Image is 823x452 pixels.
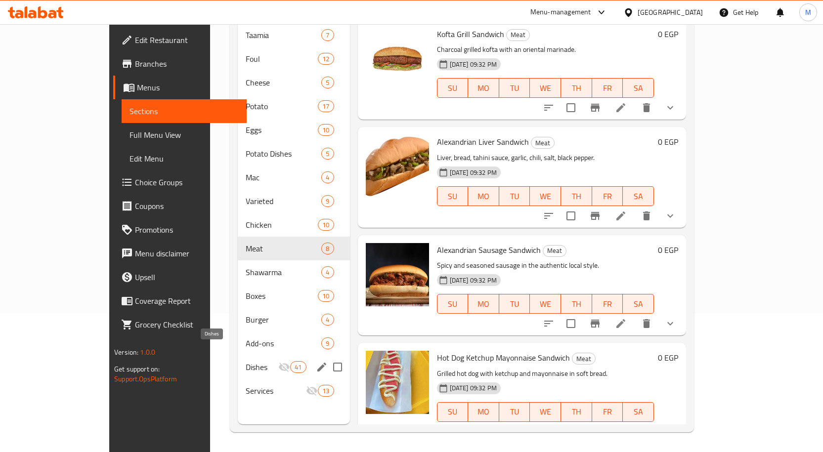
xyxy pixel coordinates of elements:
span: Get support on: [114,363,160,375]
div: Taamia7 [238,23,350,47]
span: Coupons [135,200,239,212]
span: SA [627,405,650,419]
a: Edit menu item [615,210,627,222]
span: Select to update [561,97,581,118]
div: Add-ons [246,337,322,349]
span: 13 [318,386,333,396]
div: Shawarma4 [238,260,350,284]
div: Potato Dishes5 [238,142,350,165]
span: Meat [246,243,322,254]
span: Version: [114,346,138,359]
span: [DATE] 09:32 PM [446,276,501,285]
button: sort-choices [537,96,561,120]
span: 7 [322,31,333,40]
span: 8 [322,244,333,253]
span: Chicken [246,219,318,231]
span: WE [534,297,557,311]
span: Varieted [246,195,322,207]
button: SA [623,78,654,98]
span: Branches [135,58,239,70]
div: Dishes41edit [238,355,350,379]
h6: 0 EGP [658,351,678,365]
span: 9 [322,197,333,206]
div: Chicken10 [238,213,350,237]
button: delete [635,96,658,120]
button: SU [437,294,469,314]
div: Eggs [246,124,318,136]
div: items [321,266,334,278]
p: Charcoal grilled kofta with an oriental marinade. [437,43,654,56]
div: items [318,385,334,397]
button: SU [437,186,469,206]
span: Select to update [561,421,581,442]
span: TH [565,189,588,204]
button: show more [658,204,682,228]
button: MO [468,186,499,206]
span: Alexandrian Sausage Sandwich [437,243,541,257]
span: 1.0.0 [140,346,155,359]
button: TU [499,402,530,422]
h6: 0 EGP [658,243,678,257]
div: items [290,361,306,373]
span: Cheese [246,77,322,88]
button: MO [468,402,499,422]
span: Potato Dishes [246,148,322,160]
span: Menus [137,82,239,93]
span: Dishes [246,361,278,373]
svg: Show Choices [664,318,676,329]
div: Meat [572,353,596,365]
span: 10 [318,291,333,301]
button: WE [530,402,561,422]
span: MO [472,405,495,419]
span: Services [246,385,306,397]
span: TU [503,189,526,204]
span: 10 [318,220,333,230]
span: Edit Menu [130,153,239,164]
span: TH [565,405,588,419]
div: Taamia [246,29,322,41]
span: 4 [322,268,333,277]
span: 9 [322,339,333,348]
button: edit [314,360,329,374]
span: Select to update [561,313,581,334]
span: Choice Groups [135,176,239,188]
span: SU [441,297,465,311]
div: Boxes10 [238,284,350,308]
a: Grocery Checklist [113,313,247,336]
button: MO [468,294,499,314]
span: Select to update [561,205,581,226]
button: TU [499,78,530,98]
div: Mac4 [238,165,350,189]
span: FR [596,297,619,311]
span: [DATE] 09:32 PM [446,383,501,393]
img: Kofta Grill Sandwich [366,27,429,90]
span: FR [596,405,619,419]
span: SU [441,81,465,95]
button: SU [437,78,469,98]
span: Shawarma [246,266,322,278]
span: Foul [246,53,318,65]
div: Meat [531,137,555,149]
span: 4 [322,315,333,325]
button: FR [592,186,623,206]
span: WE [534,405,557,419]
button: Branch-specific-item [583,420,607,444]
p: Liver, bread, tahini sauce, garlic, chili, salt, black pepper. [437,152,654,164]
p: Grilled hot dog with ketchup and mayonnaise in soft bread. [437,368,654,380]
div: Meat8 [238,237,350,260]
a: Coupons [113,194,247,218]
h6: 0 EGP [658,27,678,41]
a: Full Menu View [122,123,247,147]
span: Edit Restaurant [135,34,239,46]
button: SA [623,402,654,422]
button: Branch-specific-item [583,312,607,335]
a: Menu disclaimer [113,242,247,265]
button: show more [658,96,682,120]
a: Edit menu item [615,102,627,114]
div: Burger4 [238,308,350,331]
button: delete [635,420,658,444]
a: Promotions [113,218,247,242]
span: Menu disclaimer [135,247,239,259]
